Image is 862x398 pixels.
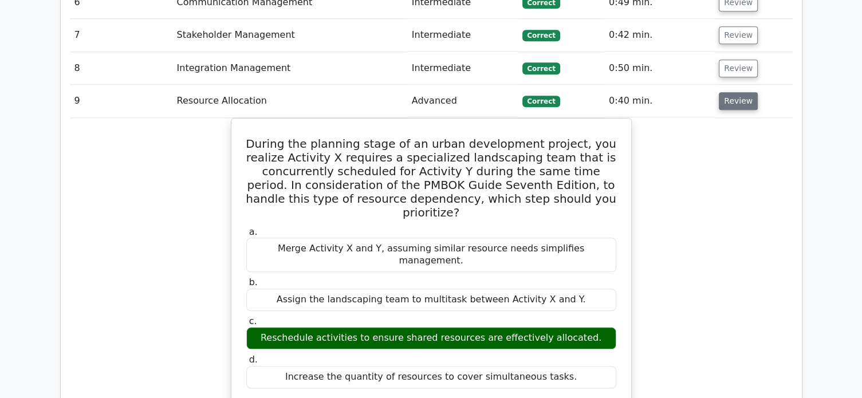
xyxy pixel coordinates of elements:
[719,26,758,44] button: Review
[246,366,616,388] div: Increase the quantity of resources to cover simultaneous tasks.
[70,19,172,52] td: 7
[172,52,407,85] td: Integration Management
[522,30,560,41] span: Correct
[604,19,714,52] td: 0:42 min.
[245,137,617,219] h5: During the planning stage of an urban development project, you realize Activity X requires a spec...
[604,85,714,117] td: 0:40 min.
[407,52,518,85] td: Intermediate
[719,92,758,110] button: Review
[522,96,560,107] span: Correct
[246,238,616,272] div: Merge Activity X and Y, assuming similar resource needs simplifies management.
[407,85,518,117] td: Advanced
[172,19,407,52] td: Stakeholder Management
[246,327,616,349] div: Reschedule activities to ensure shared resources are effectively allocated.
[407,19,518,52] td: Intermediate
[249,354,258,365] span: d.
[172,85,407,117] td: Resource Allocation
[604,52,714,85] td: 0:50 min.
[70,85,172,117] td: 9
[249,277,258,287] span: b.
[249,316,257,326] span: c.
[246,289,616,311] div: Assign the landscaping team to multitask between Activity X and Y.
[249,226,258,237] span: a.
[719,60,758,77] button: Review
[70,52,172,85] td: 8
[522,62,560,74] span: Correct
